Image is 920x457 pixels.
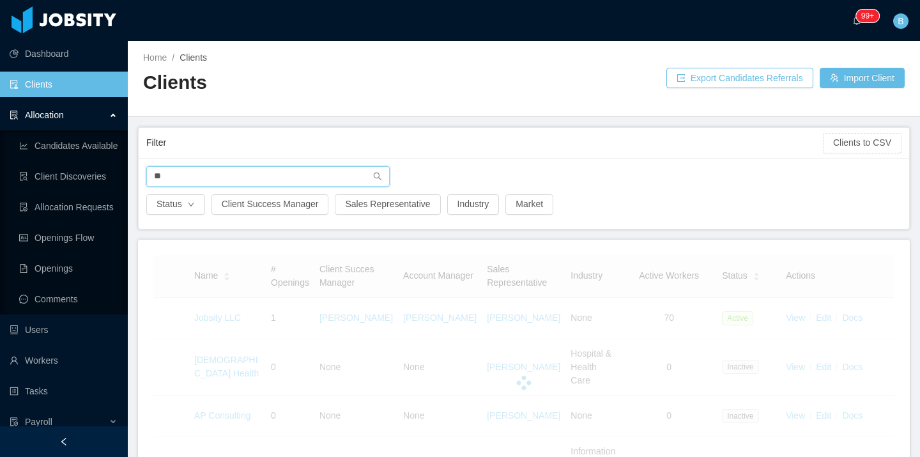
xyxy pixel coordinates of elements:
span: / [172,52,174,63]
button: Statusicon: down [146,194,205,215]
h2: Clients [143,70,524,96]
a: Home [143,52,167,63]
a: icon: userWorkers [10,348,118,373]
sup: 245 [856,10,879,22]
button: Market [505,194,553,215]
button: Sales Representative [335,194,440,215]
a: icon: file-textOpenings [19,256,118,281]
span: B [898,13,903,29]
span: Clients [180,52,207,63]
button: icon: usergroup-addImport Client [820,68,905,88]
a: icon: file-searchClient Discoveries [19,164,118,189]
div: Filter [146,131,823,155]
a: icon: robotUsers [10,317,118,343]
a: icon: line-chartCandidates Available [19,133,118,159]
i: icon: file-protect [10,417,19,426]
button: Clients to CSV [823,133,901,153]
a: icon: messageComments [19,286,118,312]
span: Allocation [25,110,64,120]
button: icon: exportExport Candidates Referrals [666,68,813,88]
a: icon: pie-chartDashboard [10,41,118,66]
i: icon: solution [10,111,19,120]
i: icon: search [373,172,382,181]
a: icon: idcardOpenings Flow [19,225,118,251]
a: icon: profileTasks [10,378,118,404]
a: icon: auditClients [10,72,118,97]
a: icon: file-doneAllocation Requests [19,194,118,220]
button: Industry [447,194,500,215]
button: Client Success Manager [211,194,329,215]
span: Payroll [25,417,52,427]
i: icon: bell [852,16,861,25]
